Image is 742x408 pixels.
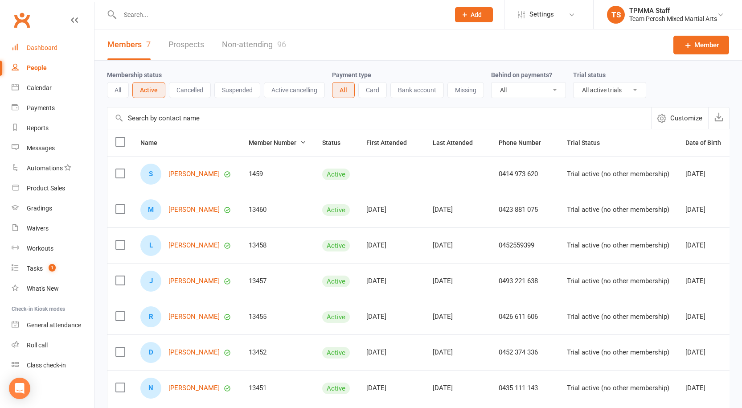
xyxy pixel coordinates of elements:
[49,264,56,272] span: 1
[107,107,651,129] input: Search by contact name
[107,29,151,60] a: Members7
[27,44,57,51] div: Dashboard
[146,40,151,49] div: 7
[499,206,551,214] div: 0423 881 075
[322,383,350,394] div: Active
[107,82,129,98] button: All
[499,139,551,146] span: Phone Number
[12,259,94,279] a: Tasks 1
[366,242,417,249] div: [DATE]
[358,82,387,98] button: Card
[322,240,350,251] div: Active
[685,206,731,214] div: [DATE]
[168,206,220,214] a: [PERSON_NAME]
[27,245,53,252] div: Workouts
[12,279,94,299] a: What's New
[27,185,65,192] div: Product Sales
[685,313,731,321] div: [DATE]
[685,137,731,148] button: Date of Birth
[607,6,625,24] div: TS
[264,82,325,98] button: Active cancelling
[366,277,417,285] div: [DATE]
[249,349,306,356] div: 13452
[366,384,417,392] div: [DATE]
[529,4,554,25] span: Settings
[567,170,669,178] div: Trial active (no other membership)
[499,349,551,356] div: 0452 374 336
[249,313,306,321] div: 13455
[12,58,94,78] a: People
[27,205,52,212] div: Gradings
[567,384,669,392] div: Trial active (no other membership)
[651,107,708,129] button: Customize
[168,313,220,321] a: [PERSON_NAME]
[433,242,483,249] div: [DATE]
[366,349,417,356] div: [DATE]
[9,378,30,399] div: Open Intercom Messenger
[332,71,371,78] label: Payment type
[12,239,94,259] a: Workouts
[169,82,211,98] button: Cancelled
[168,384,220,392] a: [PERSON_NAME]
[140,342,161,363] div: Daniel
[567,242,669,249] div: Trial active (no other membership)
[27,165,63,172] div: Automations
[12,315,94,335] a: General attendance kiosk mode
[471,11,482,18] span: Add
[107,71,162,78] label: Membership status
[433,139,483,146] span: Last Attended
[499,384,551,392] div: 0435 111 143
[433,137,483,148] button: Last Attended
[249,170,306,178] div: 1459
[27,84,52,91] div: Calendar
[366,139,417,146] span: First Attended
[249,277,306,285] div: 13457
[685,170,731,178] div: [DATE]
[168,277,220,285] a: [PERSON_NAME]
[499,170,551,178] div: 0414 973 620
[499,242,551,249] div: 0452559399
[27,321,81,329] div: General attendance
[573,71,606,78] label: Trial status
[27,104,55,111] div: Payments
[27,225,49,232] div: Waivers
[366,206,417,214] div: [DATE]
[140,164,161,185] div: Simone
[322,169,350,180] div: Active
[685,139,731,146] span: Date of Birth
[322,137,350,148] button: Status
[168,29,204,60] a: Prospects
[322,139,350,146] span: Status
[140,199,161,220] div: Michael
[27,144,55,152] div: Messages
[140,306,161,327] div: Roy
[12,198,94,218] a: Gradings
[366,313,417,321] div: [DATE]
[140,137,167,148] button: Name
[685,349,731,356] div: [DATE]
[670,113,702,124] span: Customize
[433,384,483,392] div: [DATE]
[249,137,306,148] button: Member Number
[11,9,33,31] a: Clubworx
[322,276,350,287] div: Active
[332,82,355,98] button: All
[249,139,306,146] span: Member Number
[12,355,94,375] a: Class kiosk mode
[433,349,483,356] div: [DATE]
[27,64,47,71] div: People
[433,277,483,285] div: [DATE]
[567,139,610,146] span: Trial Status
[685,384,731,392] div: [DATE]
[249,206,306,214] div: 13460
[322,311,350,323] div: Active
[168,242,220,249] a: [PERSON_NAME]
[12,78,94,98] a: Calendar
[27,124,49,132] div: Reports
[249,384,306,392] div: 13451
[140,235,161,256] div: Lora
[567,313,669,321] div: Trial active (no other membership)
[629,15,717,23] div: Team Perosh Mixed Martial Arts
[27,285,59,292] div: What's New
[685,242,731,249] div: [DATE]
